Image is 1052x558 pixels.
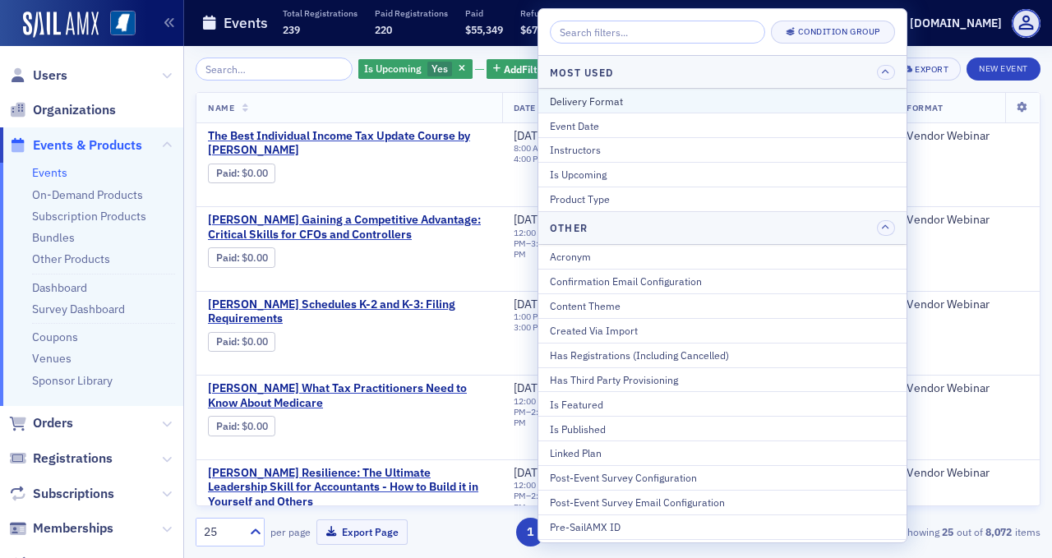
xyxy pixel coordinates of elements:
[224,13,268,33] h1: Events
[514,406,548,428] time: 2:00 PM
[538,113,907,137] button: Event Date
[216,335,242,348] span: :
[33,101,116,119] span: Organizations
[538,465,907,490] button: Post-Event Survey Configuration
[907,129,1028,144] div: Vendor Webinar
[23,12,99,38] img: SailAMX
[550,323,895,338] div: Created Via Import
[550,445,895,460] div: Linked Plan
[208,164,275,183] div: Paid: 0 - $0
[465,7,503,19] p: Paid
[550,298,895,313] div: Content Theme
[204,523,240,541] div: 25
[550,118,895,133] div: Event Date
[216,167,242,179] span: :
[550,220,588,235] h4: Other
[550,470,895,485] div: Post-Event Survey Configuration
[33,414,73,432] span: Orders
[9,450,113,468] a: Registrations
[358,59,473,80] div: Yes
[208,129,491,158] a: The Best Individual Income Tax Update Course by [PERSON_NAME]
[216,251,237,264] a: Paid
[196,58,353,81] input: Search…
[283,7,358,19] p: Total Registrations
[32,187,143,202] a: On-Demand Products
[983,524,1015,539] strong: 8,072
[283,23,300,36] span: 239
[242,420,268,432] span: $0.00
[514,237,548,260] time: 3:30 PM
[538,293,907,318] button: Content Theme
[375,7,448,19] p: Paid Registrations
[32,251,110,266] a: Other Products
[33,519,113,537] span: Memberships
[216,251,242,264] span: :
[550,191,895,206] div: Product Type
[514,311,545,322] time: 1:00 PM
[538,89,907,113] button: Delivery Format
[538,440,907,465] button: Linked Plan
[208,332,275,352] div: Paid: 0 - $0
[538,187,907,211] button: Product Type
[9,136,142,154] a: Events & Products
[216,335,237,348] a: Paid
[208,213,491,242] span: Surgent's Gaining a Competitive Advantage: Critical Skills for CFOs and Controllers
[216,420,237,432] a: Paid
[208,466,491,510] a: [PERSON_NAME] Resilience: The Ultimate Leadership Skill for Accountants - How to Build it in Your...
[110,11,136,36] img: SailAMX
[771,21,895,44] button: Condition Group
[798,27,880,36] div: Condition Group
[538,162,907,187] button: Is Upcoming
[270,524,311,539] label: per page
[907,102,943,113] span: Format
[514,380,547,395] span: [DATE]
[242,335,268,348] span: $0.00
[216,167,237,179] a: Paid
[514,480,551,512] div: –
[32,330,78,344] a: Coupons
[33,450,113,468] span: Registrations
[576,7,614,19] p: Net
[967,60,1040,75] a: New Event
[550,65,613,80] h4: Most Used
[550,422,895,436] div: Is Published
[550,94,895,108] div: Delivery Format
[32,373,113,388] a: Sponsor Library
[516,518,545,546] button: 1
[538,514,907,539] button: Pre-SailAMX ID
[907,297,1028,312] div: Vendor Webinar
[9,485,114,503] a: Subscriptions
[514,395,536,417] time: 12:00 PM
[538,318,907,343] button: Created Via Import
[520,7,559,19] p: Refunded
[514,143,551,164] div: –
[550,274,895,288] div: Confirmation Email Configuration
[33,67,67,85] span: Users
[465,23,503,36] span: $55,349
[9,414,73,432] a: Orders
[33,485,114,503] span: Subscriptions
[550,142,895,157] div: Instructors
[208,129,491,158] span: The Best Individual Income Tax Update Course by Surgent
[208,213,491,242] a: [PERSON_NAME] Gaining a Competitive Advantage: Critical Skills for CFOs and Controllers
[208,247,275,267] div: Paid: 0 - $0
[375,23,392,36] span: 220
[538,391,907,416] button: Is Featured
[550,249,895,264] div: Acronym
[538,245,907,269] button: Acronym
[514,490,548,512] time: 2:00 PM
[364,62,422,75] span: Is Upcoming
[967,58,1040,81] button: New Event
[32,165,67,180] a: Events
[538,367,907,392] button: Has Third Party Provisioning
[907,381,1028,396] div: Vendor Webinar
[431,62,448,75] span: Yes
[895,17,1008,29] button: [DOMAIN_NAME]
[514,228,551,260] div: –
[9,519,113,537] a: Memberships
[208,297,491,326] a: [PERSON_NAME] Schedules K-2 and K-3: Filing Requirements
[487,59,554,80] button: AddFilter
[538,343,907,367] button: Has Registrations (Including Cancelled)
[514,465,547,480] span: [DATE]
[550,167,895,182] div: Is Upcoming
